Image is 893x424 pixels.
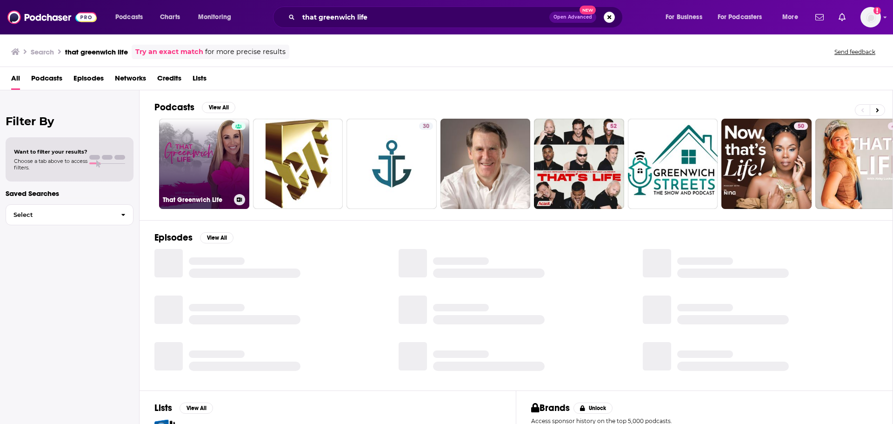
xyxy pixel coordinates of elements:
a: 50 [721,119,812,209]
button: open menu [109,10,155,25]
button: View All [202,102,235,113]
a: 30 [347,119,437,209]
a: Try an exact match [135,47,203,57]
button: Send feedback [832,48,878,56]
a: Networks [115,71,146,90]
button: open menu [659,10,714,25]
h2: Lists [154,402,172,414]
span: 52 [610,122,617,131]
h3: Search [31,47,54,56]
h3: That Greenwich Life [163,196,230,204]
a: 50 [794,122,808,130]
span: More [782,11,798,24]
span: For Business [666,11,702,24]
span: Want to filter your results? [14,148,87,155]
a: All [11,71,20,90]
button: open menu [776,10,810,25]
input: Search podcasts, credits, & more... [299,10,549,25]
button: Unlock [573,403,613,414]
a: Credits [157,71,181,90]
span: Monitoring [198,11,231,24]
button: open menu [192,10,243,25]
a: ListsView All [154,402,213,414]
svg: Add a profile image [873,7,881,14]
span: Open Advanced [553,15,592,20]
p: Saved Searches [6,189,133,198]
a: Show notifications dropdown [812,9,827,25]
img: User Profile [860,7,881,27]
span: 30 [423,122,429,131]
span: For Podcasters [718,11,762,24]
a: Podcasts [31,71,62,90]
button: open menu [712,10,776,25]
button: Show profile menu [860,7,881,27]
span: Podcasts [115,11,143,24]
span: Choose a tab above to access filters. [14,158,87,171]
a: 52 [606,122,620,130]
a: 52 [534,119,624,209]
a: Charts [154,10,186,25]
a: PodcastsView All [154,101,235,113]
img: Podchaser - Follow, Share and Rate Podcasts [7,8,97,26]
span: Logged in as gabrielle.gantz [860,7,881,27]
a: 30 [419,122,433,130]
span: Charts [160,11,180,24]
h2: Brands [531,402,570,414]
a: That Greenwich Life [159,119,249,209]
button: Open AdvancedNew [549,12,596,23]
a: Lists [193,71,207,90]
button: View All [180,403,213,414]
span: New [580,6,596,14]
h2: Episodes [154,232,193,243]
div: Search podcasts, credits, & more... [282,7,632,28]
a: Show notifications dropdown [835,9,849,25]
button: View All [200,232,233,243]
span: for more precise results [205,47,286,57]
span: Select [6,212,113,218]
button: Select [6,204,133,225]
h2: Filter By [6,114,133,128]
h2: Podcasts [154,101,194,113]
h3: that greenwich life [65,47,128,56]
a: Episodes [73,71,104,90]
a: EpisodesView All [154,232,233,243]
span: 50 [798,122,804,131]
